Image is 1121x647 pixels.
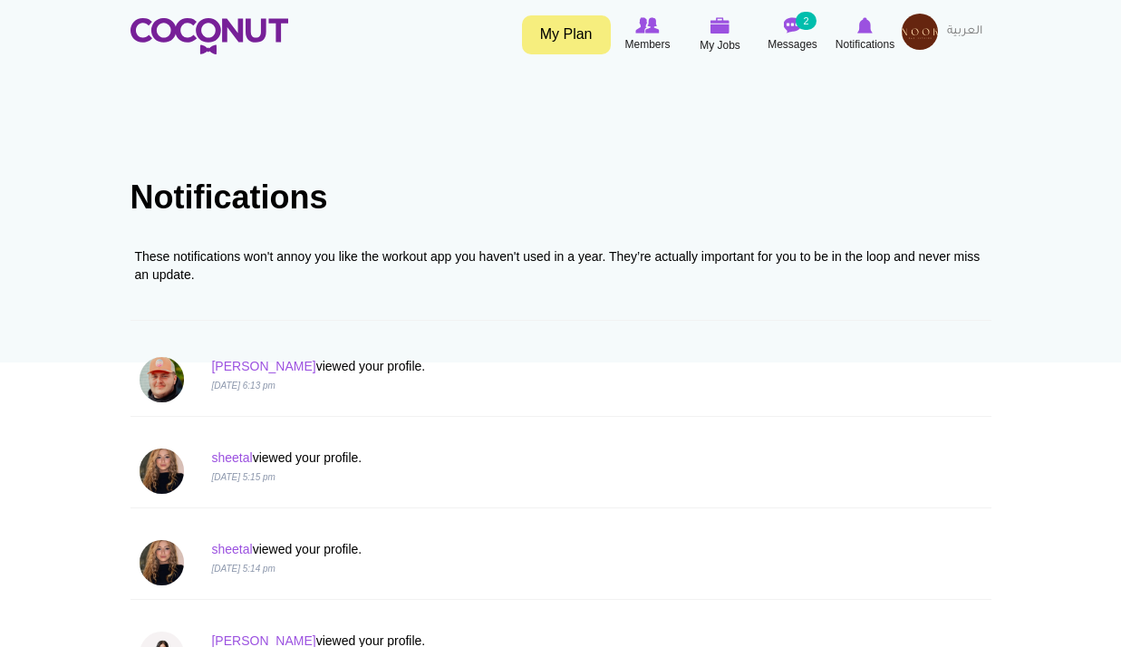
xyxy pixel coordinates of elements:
div: These notifications won't annoy you like the workout app you haven't used in a year. They’re actu... [135,247,987,284]
a: My Jobs My Jobs [684,14,757,56]
small: 2 [796,12,816,30]
a: Messages Messages 2 [757,14,829,55]
img: Home [130,18,288,54]
img: My Jobs [710,17,730,34]
img: Messages [784,17,802,34]
i: [DATE] 5:14 pm [211,564,275,574]
a: Browse Members Members [612,14,684,55]
a: sheetal [211,542,252,556]
img: Browse Members [635,17,659,34]
a: Notifications Notifications [829,14,902,55]
a: العربية [938,14,991,50]
a: sheetal [211,450,252,465]
span: Messages [768,35,817,53]
span: Notifications [836,35,894,53]
p: viewed your profile. [211,540,764,558]
a: [PERSON_NAME] [211,359,315,373]
p: viewed your profile. [211,357,764,375]
i: [DATE] 6:13 pm [211,381,275,391]
span: Members [624,35,670,53]
span: My Jobs [700,36,740,54]
i: [DATE] 5:15 pm [211,472,275,482]
p: viewed your profile. [211,449,764,467]
a: My Plan [522,15,611,54]
img: Notifications [857,17,873,34]
h1: Notifications [130,179,991,216]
